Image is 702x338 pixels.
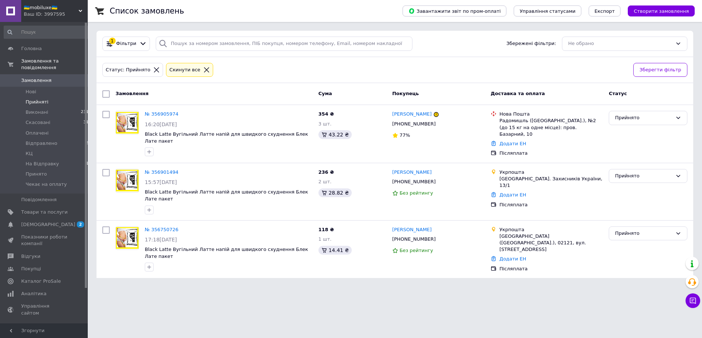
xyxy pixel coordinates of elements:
a: Фото товару [116,226,139,250]
span: 317 [83,119,91,126]
input: Пошук [4,26,92,39]
span: Товари та послуги [21,209,68,215]
span: [DEMOGRAPHIC_DATA] [21,221,75,228]
span: 3 шт. [318,121,332,127]
span: 77% [400,132,410,138]
span: Чекає на оплату [26,181,67,188]
button: Завантажити звіт по пром-оплаті [403,5,506,16]
input: Пошук за номером замовлення, ПІБ покупця, номером телефону, Email, номером накладної [156,37,412,51]
span: Аналітика [21,290,46,297]
img: Фото товару [116,170,139,191]
span: [PHONE_NUMBER] [392,179,436,184]
div: 1 [109,38,116,44]
div: Післяплата [499,150,603,157]
span: 16:20[DATE] [145,121,177,127]
a: [PERSON_NAME] [392,111,432,118]
div: Ваш ID: 3997595 [24,11,88,18]
a: № 356901494 [145,169,178,175]
span: 118 ₴ [318,227,334,232]
span: Без рейтингу [400,190,433,196]
span: Покупець [392,91,419,96]
a: Black Latte Вугільний Латте напій для швидкого схуднення Блек Лате пакет [145,131,308,144]
div: 14.41 ₴ [318,246,352,255]
span: Cума [318,91,332,96]
img: Фото товару [116,227,139,249]
span: 2 шт. [318,179,332,184]
div: Статус: Прийнято [104,66,152,74]
img: Фото товару [116,112,139,134]
span: Гаманець компанії [21,322,68,335]
span: Збережені фільтри: [506,40,556,47]
span: Каталог ProSale [21,278,61,285]
div: [GEOGRAPHIC_DATA]. Захисників України, 13/1 [499,176,603,189]
div: Нова Пошта [499,111,603,117]
button: Управління статусами [514,5,581,16]
span: [PHONE_NUMBER] [392,236,436,242]
span: Завантажити звіт по пром-оплаті [408,8,501,14]
a: Створити замовлення [620,8,695,14]
div: Прийнято [615,172,672,180]
span: Замовлення [21,77,52,84]
span: Управління сайтом [21,303,68,316]
span: Створити замовлення [634,8,689,14]
span: 🇺🇦mobiluxe🇺🇦 [24,4,79,11]
span: Відправлено [26,140,57,147]
a: Black Latte Вугільний Латте напій для швидкого схуднення Блек Лате пакет [145,247,308,259]
span: Без рейтингу [400,248,433,253]
span: 354 ₴ [318,111,334,117]
a: [PERSON_NAME] [392,169,432,176]
span: КЦ [26,150,33,157]
span: 15:57[DATE] [145,179,177,185]
a: [PERSON_NAME] [392,226,432,233]
span: Відгуки [21,253,40,260]
div: 43.22 ₴ [318,130,352,139]
span: Скасовані [26,119,50,126]
span: 17:18[DATE] [145,237,177,243]
div: Cкинути все [168,66,202,74]
div: Післяплата [499,202,603,208]
div: Прийнято [615,230,672,237]
div: [GEOGRAPHIC_DATA] ([GEOGRAPHIC_DATA].), 02121, вул. [STREET_ADDRESS] [499,233,603,253]
div: Радомишль ([GEOGRAPHIC_DATA].), №2 (до 15 кг на одне місце): пров. Базарний, 10 [499,117,603,138]
span: Виконані [26,109,48,116]
a: № 356750726 [145,227,178,232]
div: Укрпошта [499,169,603,176]
span: Експорт [595,8,615,14]
span: Оплачені [26,130,49,136]
span: Повідомлення [21,196,57,203]
span: Статус [609,91,627,96]
span: [PHONE_NUMBER] [392,121,436,127]
span: Доставка та оплата [491,91,545,96]
div: 28.82 ₴ [318,188,352,197]
span: Замовлення [116,91,148,96]
span: 236 ₴ [318,169,334,175]
span: Управління статусами [520,8,575,14]
a: Додати ЕН [499,192,526,198]
span: 1 шт. [318,236,332,242]
div: Укрпошта [499,226,603,233]
button: Експорт [589,5,621,16]
a: Black Latte Вугільний Латте напій для швидкого схуднення Блек Лате пакет [145,189,308,202]
div: Не обрано [568,40,672,48]
a: Фото товару [116,169,139,192]
span: Нові [26,89,36,95]
span: 2312 [81,109,91,116]
span: Фільтри [116,40,136,47]
span: Принято [26,171,47,177]
div: Післяплата [499,266,603,272]
h1: Список замовлень [110,7,184,15]
a: Фото товару [116,111,139,134]
span: Показники роботи компанії [21,234,68,247]
span: Зберегти фільтр [639,66,681,74]
span: На Відправку [26,161,59,167]
span: Покупці [21,266,41,272]
span: Головна [21,45,42,52]
a: № 356905974 [145,111,178,117]
span: 2 [77,221,84,228]
span: Прийняті [26,99,48,105]
span: Замовлення та повідомлення [21,58,88,71]
button: Створити замовлення [628,5,695,16]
